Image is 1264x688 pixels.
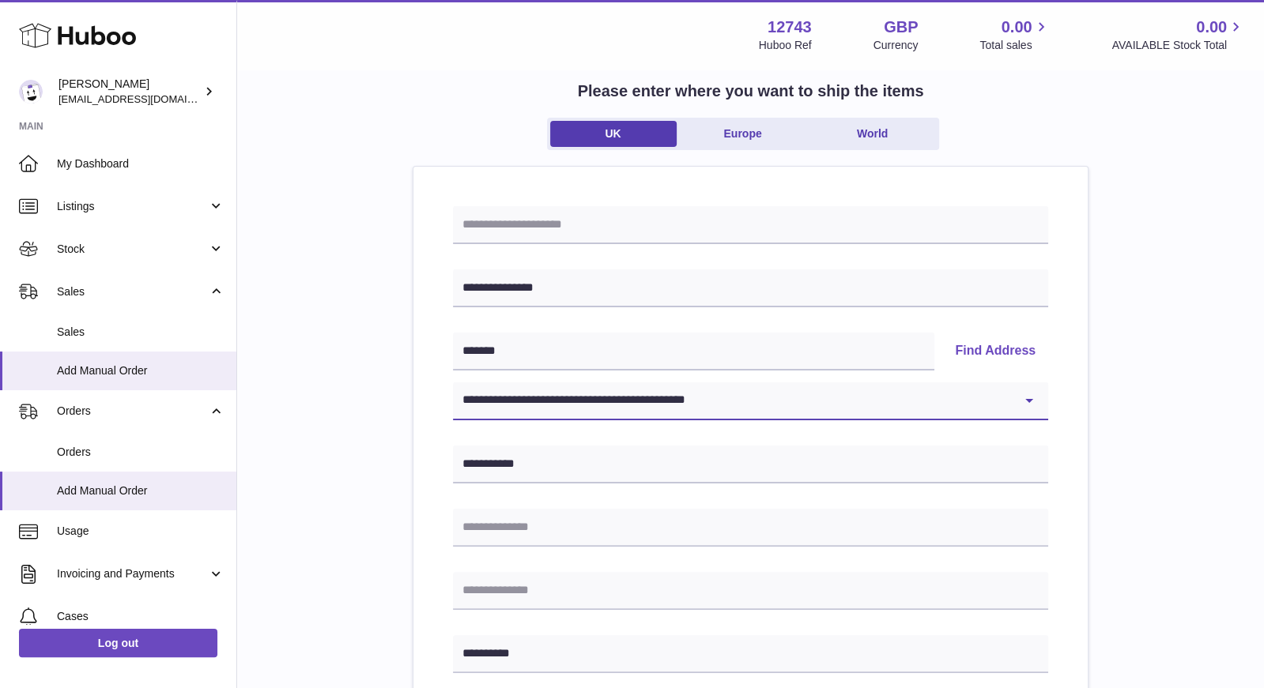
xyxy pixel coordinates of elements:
[19,629,217,657] a: Log out
[942,333,1048,370] button: Find Address
[550,121,677,147] a: UK
[1196,17,1227,38] span: 0.00
[884,17,918,38] strong: GBP
[979,17,1050,53] a: 0.00 Total sales
[768,17,812,38] strong: 12743
[57,284,208,299] span: Sales
[680,121,806,147] a: Europe
[57,242,208,257] span: Stock
[57,325,225,340] span: Sales
[57,483,225,498] span: Add Manual Order
[1002,17,1032,38] span: 0.00
[759,38,812,53] div: Huboo Ref
[1111,17,1245,53] a: 0.00 AVAILABLE Stock Total
[57,566,208,581] span: Invoicing and Payments
[19,80,43,103] img: al@vital-drinks.co.uk
[57,404,208,419] span: Orders
[57,363,225,378] span: Add Manual Order
[1111,38,1245,53] span: AVAILABLE Stock Total
[873,38,919,53] div: Currency
[57,156,225,171] span: My Dashboard
[58,92,232,105] span: [EMAIL_ADDRESS][DOMAIN_NAME]
[57,524,225,539] span: Usage
[578,81,924,102] h2: Please enter where you want to ship the items
[58,77,201,107] div: [PERSON_NAME]
[57,445,225,460] span: Orders
[809,121,936,147] a: World
[57,199,208,214] span: Listings
[57,609,225,624] span: Cases
[979,38,1050,53] span: Total sales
